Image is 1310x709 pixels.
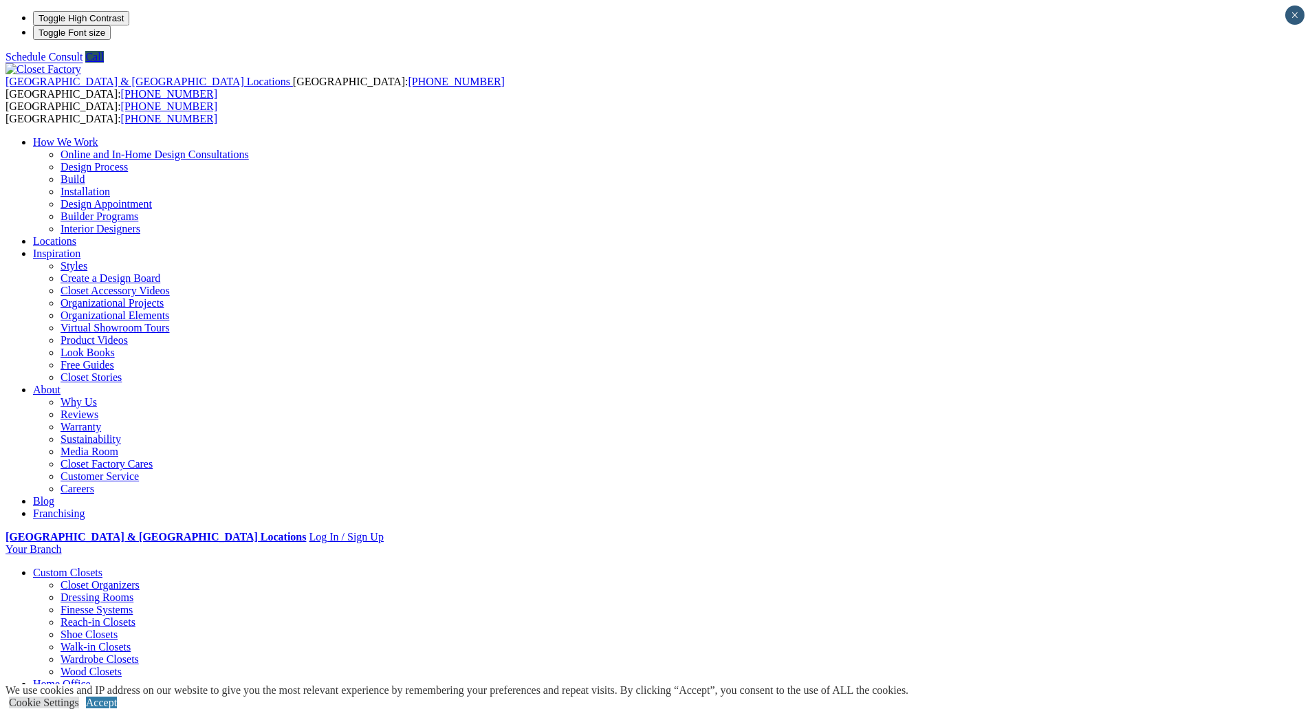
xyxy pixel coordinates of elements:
a: About [33,384,61,395]
a: Wood Closets [61,666,122,677]
a: Franchising [33,508,85,519]
a: Customer Service [61,470,139,482]
a: Wardrobe Closets [61,653,139,665]
a: Cookie Settings [9,697,79,708]
a: Warranty [61,421,101,433]
a: Walk-in Closets [61,641,131,653]
a: Design Appointment [61,198,152,210]
button: Close [1285,6,1304,25]
a: Shoe Closets [61,629,118,640]
a: Custom Closets [33,567,102,578]
a: Reach-in Closets [61,616,135,628]
a: Locations [33,235,76,247]
a: Styles [61,260,87,272]
button: Toggle High Contrast [33,11,129,25]
img: Closet Factory [6,63,81,76]
span: [GEOGRAPHIC_DATA] & [GEOGRAPHIC_DATA] Locations [6,76,290,87]
a: Reviews [61,408,98,420]
a: [GEOGRAPHIC_DATA] & [GEOGRAPHIC_DATA] Locations [6,531,306,543]
a: Create a Design Board [61,272,160,284]
a: Product Videos [61,334,128,346]
a: [PHONE_NUMBER] [121,100,217,112]
a: Schedule Consult [6,51,83,63]
a: Dressing Rooms [61,591,133,603]
a: Home Office [33,678,91,690]
a: Your Branch [6,543,61,555]
button: Toggle Font size [33,25,111,40]
a: Finesse Systems [61,604,133,615]
a: [PHONE_NUMBER] [408,76,504,87]
span: Toggle Font size [39,28,105,38]
a: Interior Designers [61,223,140,234]
a: Closet Stories [61,371,122,383]
a: [GEOGRAPHIC_DATA] & [GEOGRAPHIC_DATA] Locations [6,76,293,87]
a: Build [61,173,85,185]
span: Toggle High Contrast [39,13,124,23]
a: Careers [61,483,94,494]
a: Organizational Projects [61,297,164,309]
a: Online and In-Home Design Consultations [61,149,249,160]
a: Blog [33,495,54,507]
a: Media Room [61,446,118,457]
a: Look Books [61,347,115,358]
a: Accept [86,697,117,708]
span: [GEOGRAPHIC_DATA]: [GEOGRAPHIC_DATA]: [6,100,217,124]
a: Closet Organizers [61,579,140,591]
a: Virtual Showroom Tours [61,322,170,334]
a: [PHONE_NUMBER] [121,88,217,100]
a: Inspiration [33,248,80,259]
a: Free Guides [61,359,114,371]
a: Design Process [61,161,128,173]
div: We use cookies and IP address on our website to give you the most relevant experience by remember... [6,684,908,697]
a: Closet Accessory Videos [61,285,170,296]
a: Why Us [61,396,97,408]
a: [PHONE_NUMBER] [121,113,217,124]
a: Builder Programs [61,210,138,222]
span: [GEOGRAPHIC_DATA]: [GEOGRAPHIC_DATA]: [6,76,505,100]
a: How We Work [33,136,98,148]
a: Closet Factory Cares [61,458,153,470]
a: Log In / Sign Up [309,531,383,543]
a: Sustainability [61,433,121,445]
a: Organizational Elements [61,309,169,321]
a: Installation [61,186,110,197]
a: Call [85,51,104,63]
